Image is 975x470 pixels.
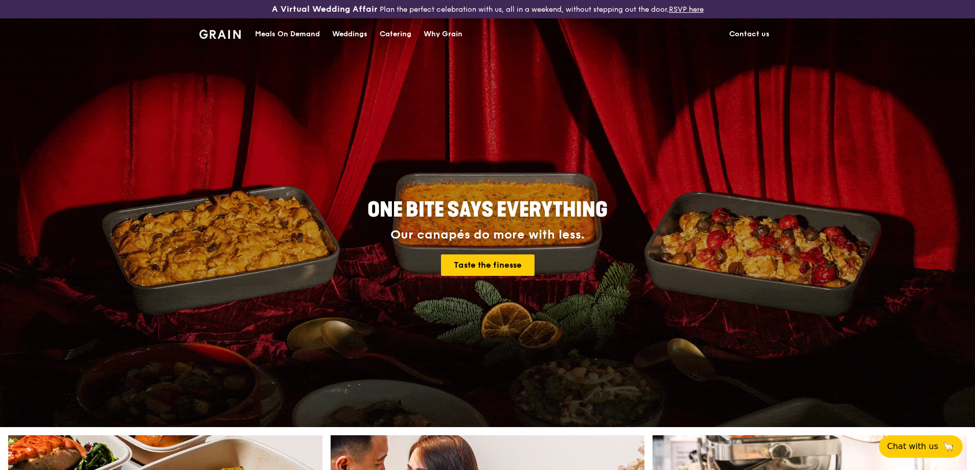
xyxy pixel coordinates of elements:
a: Catering [374,19,417,50]
div: Plan the perfect celebration with us, all in a weekend, without stepping out the door. [193,4,782,14]
div: Weddings [332,19,367,50]
a: Taste the finesse [441,254,535,276]
button: Chat with us🦙 [879,435,963,458]
div: Our canapés do more with less. [304,228,671,242]
img: Grain [199,30,241,39]
a: Why Grain [417,19,469,50]
div: Why Grain [424,19,462,50]
span: ONE BITE SAYS EVERYTHING [367,198,608,222]
a: Contact us [723,19,776,50]
a: GrainGrain [199,18,241,49]
div: Catering [380,19,411,50]
a: Weddings [326,19,374,50]
span: 🦙 [942,440,955,453]
span: Chat with us [887,440,938,453]
h3: A Virtual Wedding Affair [272,4,378,14]
a: RSVP here [669,5,704,14]
div: Meals On Demand [255,19,320,50]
